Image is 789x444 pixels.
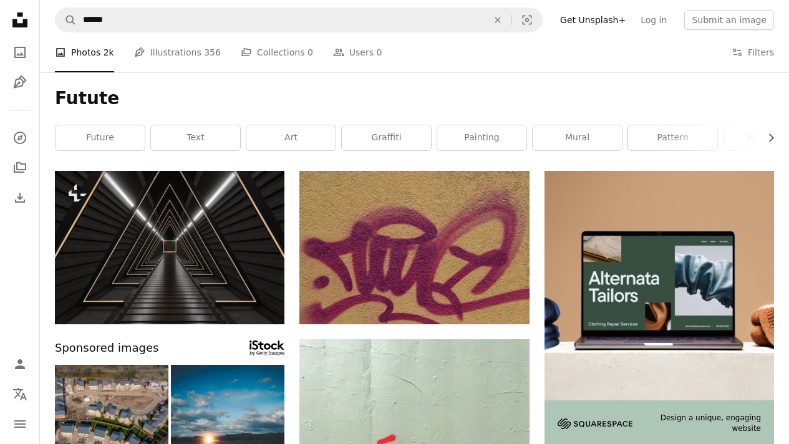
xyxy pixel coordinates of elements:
button: Language [7,382,32,407]
button: Filters [732,32,774,72]
a: art [246,125,336,150]
a: Users 0 [333,32,382,72]
a: purple and white love print textile [299,241,529,253]
a: graffiti [342,125,431,150]
button: Search Unsplash [56,8,77,32]
span: 356 [204,46,221,59]
button: Menu [7,412,32,437]
a: Collections 0 [241,32,313,72]
a: Log in / Sign up [7,352,32,377]
a: Collections [7,155,32,180]
span: 0 [377,46,382,59]
a: painting [437,125,526,150]
span: 0 [307,46,313,59]
a: pattern [628,125,717,150]
h1: Futute [55,87,774,110]
img: purple and white love print textile [299,171,529,324]
a: text [151,125,240,150]
img: Science background fiction interior room Triangle Dark Empty Corridor With Door sci-fi spaceship ... [55,171,284,324]
img: file-1705255347840-230a6ab5bca9image [558,418,632,429]
a: Illustrations 356 [134,32,221,72]
a: Illustrations [7,70,32,95]
a: Photos [7,40,32,65]
a: mural [533,125,622,150]
button: scroll list to the right [760,125,774,150]
a: future [56,125,145,150]
a: Get Unsplash+ [553,10,633,30]
form: Find visuals sitewide [55,7,543,32]
a: Science background fiction interior room Triangle Dark Empty Corridor With Door sci-fi spaceship ... [55,241,284,253]
span: Sponsored images [55,339,158,357]
a: Explore [7,125,32,150]
span: Design a unique, engaging website [647,413,761,434]
button: Visual search [512,8,542,32]
img: file-1707885205802-88dd96a21c72image [545,171,774,400]
button: Clear [484,8,511,32]
a: Download History [7,185,32,210]
a: Log in [633,10,674,30]
button: Submit an image [684,10,774,30]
